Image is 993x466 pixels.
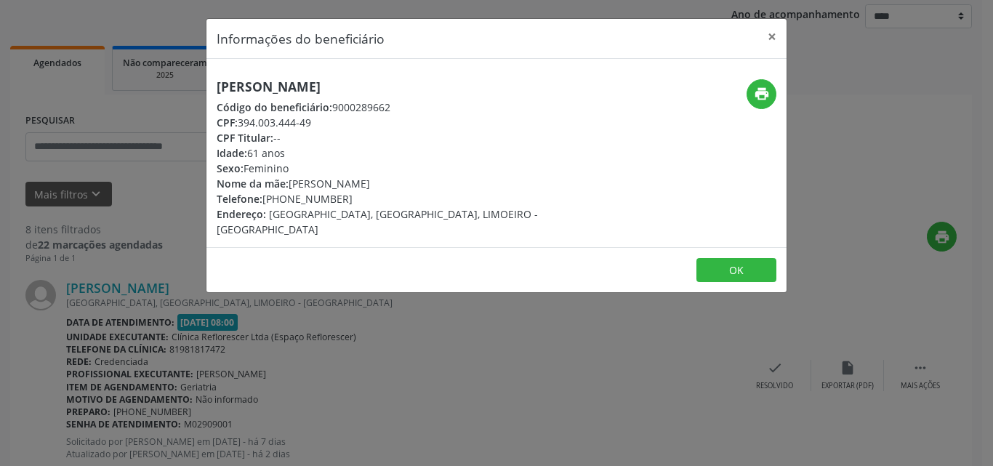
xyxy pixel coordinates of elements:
div: [PHONE_NUMBER] [217,191,583,206]
div: -- [217,130,583,145]
button: OK [696,258,776,283]
h5: Informações do beneficiário [217,29,385,48]
span: Endereço: [217,207,266,221]
span: CPF: [217,116,238,129]
span: [GEOGRAPHIC_DATA], [GEOGRAPHIC_DATA], LIMOEIRO - [GEOGRAPHIC_DATA] [217,207,538,236]
span: Idade: [217,146,247,160]
div: Feminino [217,161,583,176]
span: Nome da mãe: [217,177,289,190]
div: [PERSON_NAME] [217,176,583,191]
span: Sexo: [217,161,244,175]
span: Código do beneficiário: [217,100,332,114]
div: 9000289662 [217,100,583,115]
div: 61 anos [217,145,583,161]
h5: [PERSON_NAME] [217,79,583,95]
button: Close [757,19,787,55]
i: print [754,86,770,102]
span: CPF Titular: [217,131,273,145]
button: print [747,79,776,109]
span: Telefone: [217,192,262,206]
div: 394.003.444-49 [217,115,583,130]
